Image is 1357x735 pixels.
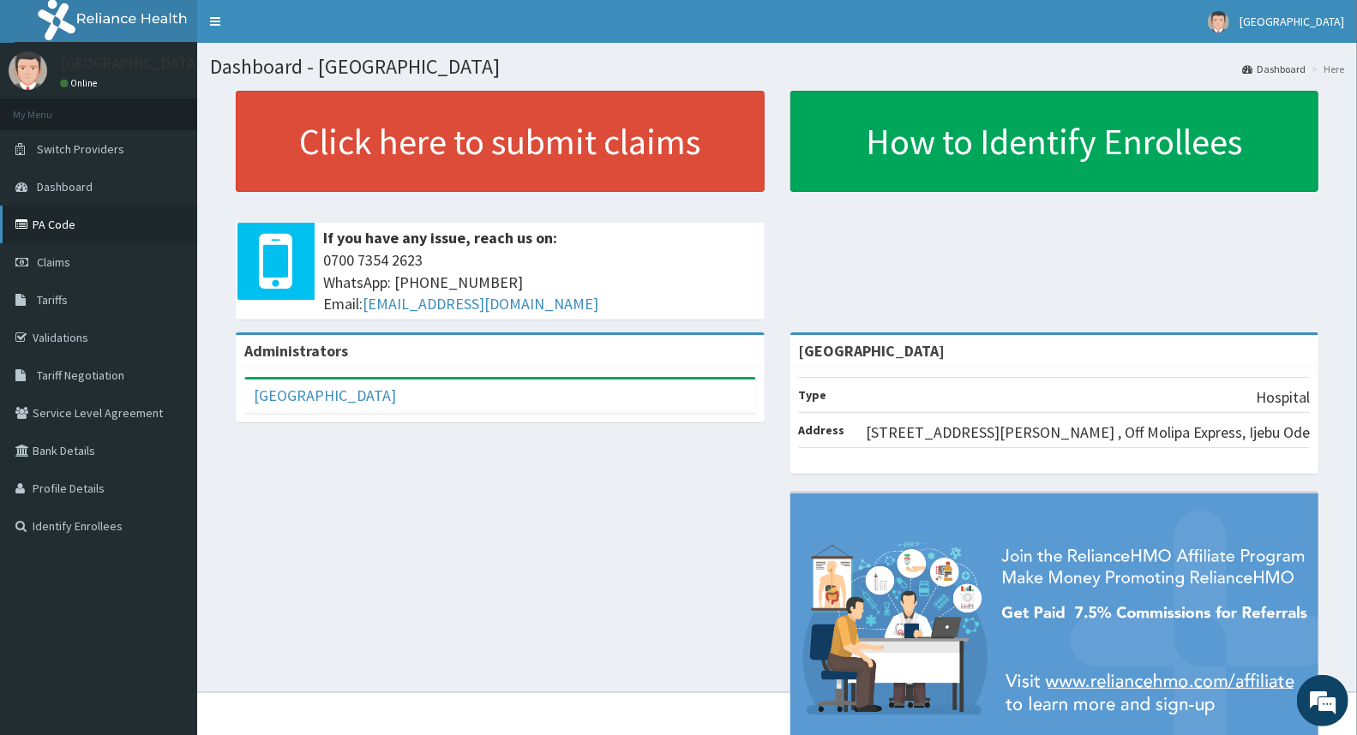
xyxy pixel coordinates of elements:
[236,91,765,192] a: Click here to submit claims
[99,216,237,389] span: We're online!
[37,179,93,194] span: Dashboard
[1242,62,1306,76] a: Dashboard
[37,292,68,308] span: Tariffs
[37,254,70,270] span: Claims
[210,56,1344,78] h1: Dashboard - [GEOGRAPHIC_DATA]
[1208,11,1229,33] img: User Image
[799,387,827,403] b: Type
[9,468,327,528] textarea: Type your message and hit 'Enter'
[37,141,124,157] span: Switch Providers
[32,86,69,128] img: d_794563401_company_1708531726252_794563401
[9,51,47,90] img: User Image
[799,422,845,438] b: Address
[323,249,756,315] span: 0700 7354 2623 WhatsApp: [PHONE_NUMBER] Email:
[1240,14,1344,29] span: [GEOGRAPHIC_DATA]
[799,341,946,361] strong: [GEOGRAPHIC_DATA]
[1256,386,1310,409] p: Hospital
[790,91,1319,192] a: How to Identify Enrollees
[866,421,1310,444] p: [STREET_ADDRESS][PERSON_NAME] , Off Molipa Express, Ijebu Ode
[89,96,288,118] div: Chat with us now
[363,294,598,314] a: [EMAIL_ADDRESS][DOMAIN_NAME]
[37,367,124,383] span: Tariff Negotiation
[244,341,348,361] b: Administrators
[281,9,322,50] div: Minimize live chat window
[60,77,101,89] a: Online
[60,56,201,71] p: [GEOGRAPHIC_DATA]
[254,385,396,405] a: [GEOGRAPHIC_DATA]
[1307,62,1344,76] li: Here
[323,228,557,248] b: If you have any issue, reach us on:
